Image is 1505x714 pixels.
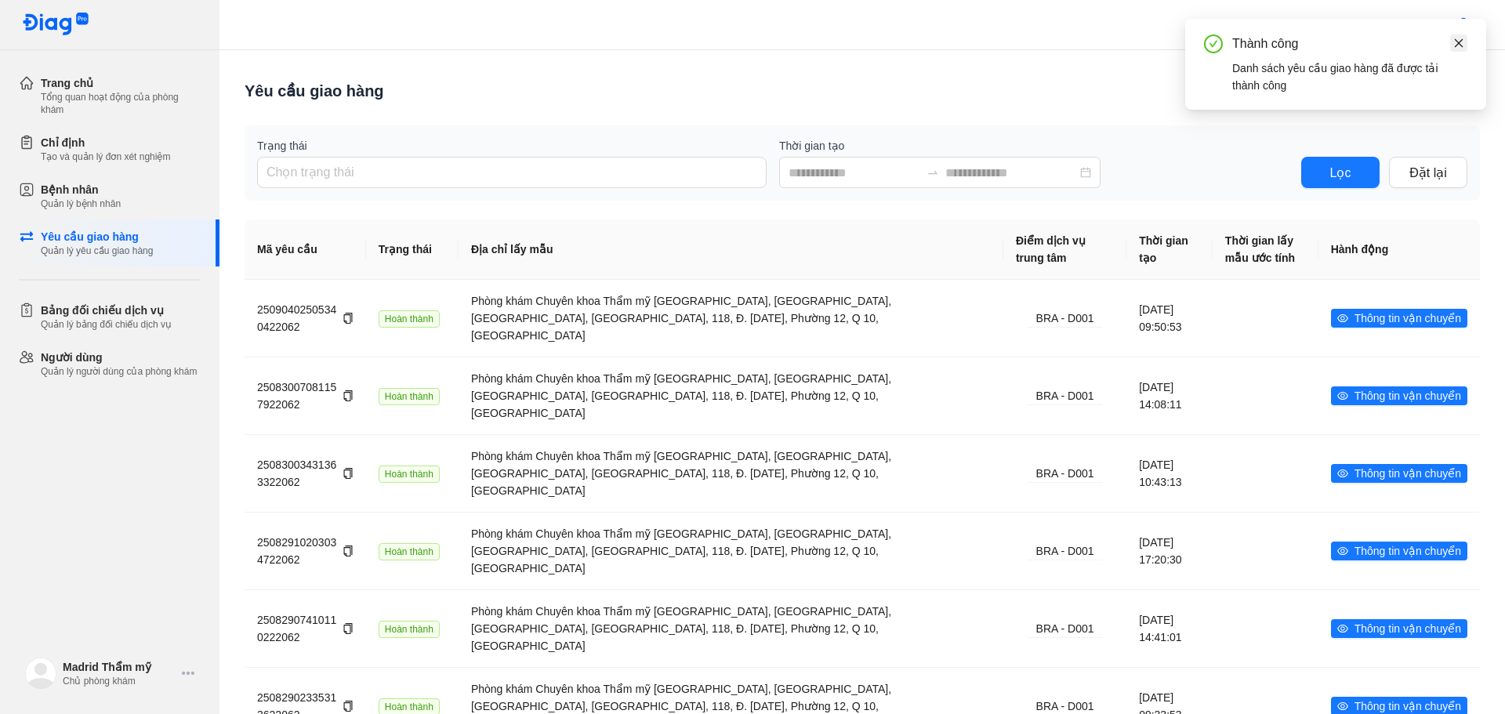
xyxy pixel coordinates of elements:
div: Phòng khám Chuyên khoa Thẩm mỹ [GEOGRAPHIC_DATA], [GEOGRAPHIC_DATA], [GEOGRAPHIC_DATA], [GEOGRAPH... [471,370,991,422]
span: eye [1337,468,1348,479]
div: Trang chủ [41,75,201,91]
span: Hoàn thành [379,310,440,328]
th: Thời gian tạo [1126,219,1213,280]
span: copy [343,468,354,479]
div: Phòng khám Chuyên khoa Thẩm mỹ [GEOGRAPHIC_DATA], [GEOGRAPHIC_DATA], [GEOGRAPHIC_DATA], [GEOGRAPH... [471,603,991,654]
span: eye [1337,701,1348,712]
div: BRA - D001 [1028,620,1102,638]
div: 25083007081157922062 [257,379,354,413]
span: check-circle [1204,34,1223,53]
div: Madrid Thẩm mỹ [63,659,176,675]
span: Hoàn thành [379,466,440,483]
div: Chủ phòng khám [63,675,176,687]
span: swap-right [927,166,939,179]
div: BRA - D001 [1028,542,1102,560]
span: Thông tin vận chuyển [1354,620,1461,637]
div: Phòng khám Chuyên khoa Thẩm mỹ [GEOGRAPHIC_DATA], [GEOGRAPHIC_DATA], [GEOGRAPHIC_DATA], [GEOGRAPH... [471,525,991,577]
div: 25082910203034722062 [257,534,354,568]
div: Thành công [1232,34,1467,53]
div: Danh sách yêu cầu giao hàng đã được tải thành công [1232,60,1467,94]
td: [DATE] 14:08:11 [1126,357,1213,434]
div: Phòng khám Chuyên khoa Thẩm mỹ [GEOGRAPHIC_DATA], [GEOGRAPHIC_DATA], [GEOGRAPHIC_DATA], [GEOGRAPH... [471,292,991,344]
div: Phòng khám Chuyên khoa Thẩm mỹ [GEOGRAPHIC_DATA], [GEOGRAPHIC_DATA], [GEOGRAPHIC_DATA], [GEOGRAPH... [471,448,991,499]
span: Thông tin vận chuyển [1354,465,1461,482]
span: eye [1337,390,1348,401]
button: eyeThông tin vận chuyển [1331,542,1467,560]
span: eye [1337,623,1348,634]
td: [DATE] 10:43:13 [1126,434,1213,512]
div: Quản lý người dùng của phòng khám [41,365,197,378]
button: Lọc [1301,157,1380,188]
label: Trạng thái [257,138,767,154]
div: Bệnh nhân [41,182,121,198]
div: Tạo và quản lý đơn xét nghiệm [41,150,170,163]
th: Trạng thái [366,219,459,280]
span: to [927,166,939,179]
div: BRA - D001 [1028,310,1102,328]
div: 25082907410110222062 [257,611,354,646]
span: copy [343,545,354,556]
th: Điểm dịch vụ trung tâm [1003,219,1126,280]
th: Hành động [1318,219,1480,280]
span: eye [1337,313,1348,324]
td: [DATE] 14:41:01 [1126,589,1213,667]
span: copy [343,701,354,712]
div: Quản lý yêu cầu giao hàng [41,245,153,257]
div: 25083003431363322062 [257,456,354,491]
div: Yêu cầu giao hàng [245,80,384,102]
th: Mã yêu cầu [245,219,366,280]
button: eyeThông tin vận chuyển [1331,464,1467,483]
img: logo [22,13,89,37]
td: [DATE] 17:20:30 [1126,512,1213,589]
span: copy [343,313,354,324]
img: logo [25,658,56,689]
span: Hoàn thành [379,543,440,560]
span: eye [1337,545,1348,556]
div: Tổng quan hoạt động của phòng khám [41,91,201,116]
button: eyeThông tin vận chuyển [1331,309,1467,328]
div: BRA - D001 [1028,387,1102,405]
div: Quản lý bệnh nhân [41,198,121,210]
div: 25090402505340422062 [257,301,354,335]
span: Đặt lại [1409,163,1447,183]
th: Địa chỉ lấy mẫu [459,219,1003,280]
button: Đặt lại [1389,157,1467,188]
div: Người dùng [41,350,197,365]
span: Thông tin vận chuyển [1354,542,1461,560]
th: Thời gian lấy mẫu ước tính [1213,219,1318,280]
td: [DATE] 09:50:53 [1126,280,1213,357]
span: Thông tin vận chuyển [1354,310,1461,327]
button: eyeThông tin vận chuyển [1331,386,1467,405]
div: Bảng đối chiếu dịch vụ [41,303,172,318]
div: Quản lý bảng đối chiếu dịch vụ [41,318,172,331]
label: Thời gian tạo [779,138,1289,154]
button: eyeThông tin vận chuyển [1331,619,1467,638]
span: Hoàn thành [379,388,440,405]
span: Thông tin vận chuyển [1354,387,1461,404]
span: close [1453,38,1464,49]
div: Chỉ định [41,135,170,150]
div: Yêu cầu giao hàng [41,229,153,245]
span: Hoàn thành [379,621,440,638]
div: BRA - D001 [1028,465,1102,483]
span: Lọc [1330,163,1351,183]
span: copy [343,623,354,634]
span: copy [343,390,354,401]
